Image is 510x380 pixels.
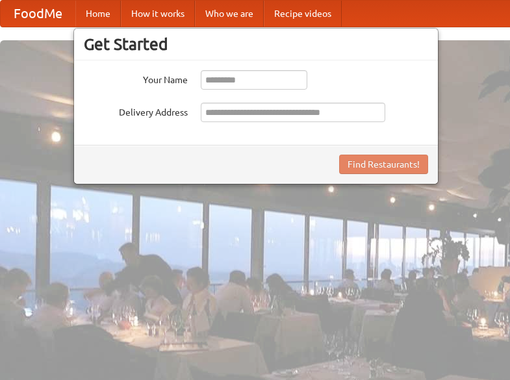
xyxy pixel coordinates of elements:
[84,34,428,54] h3: Get Started
[339,155,428,174] button: Find Restaurants!
[84,103,188,119] label: Delivery Address
[121,1,195,27] a: How it works
[84,70,188,86] label: Your Name
[264,1,342,27] a: Recipe videos
[195,1,264,27] a: Who we are
[75,1,121,27] a: Home
[1,1,75,27] a: FoodMe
